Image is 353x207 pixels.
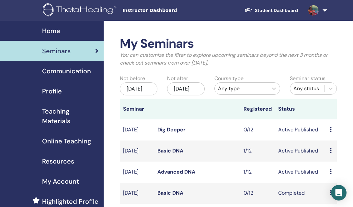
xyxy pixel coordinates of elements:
th: Registered [240,99,275,119]
div: [DATE] [167,82,205,95]
td: [DATE] [120,140,154,162]
td: Active Published [275,140,327,162]
span: Highlighted Profile [42,197,98,206]
td: 0/12 [240,119,275,140]
td: Completed [275,183,327,204]
td: Active Published [275,119,327,140]
th: Status [275,99,327,119]
td: [DATE] [120,162,154,183]
span: Instructor Dashboard [122,7,220,14]
span: Home [42,26,60,36]
img: graduation-cap-white.svg [245,7,252,13]
td: 1/12 [240,162,275,183]
label: Course type [214,75,244,82]
td: [DATE] [120,183,154,204]
span: My Account [42,177,79,186]
img: logo.png [43,3,119,18]
td: [DATE] [120,119,154,140]
a: Dig Deeper [157,126,186,133]
div: Any type [218,85,265,92]
span: Communication [42,66,91,76]
td: 1/12 [240,140,275,162]
div: Any status [293,85,321,92]
th: Seminar [120,99,154,119]
label: Seminar status [290,75,325,82]
img: default.jpg [308,5,319,16]
p: You can customize the filter to explore upcoming seminars beyond the next 3 months or check out s... [120,51,337,67]
span: Resources [42,156,74,166]
a: Basic DNA [157,189,183,196]
td: 0/12 [240,183,275,204]
span: Profile [42,86,62,96]
td: Active Published [275,162,327,183]
span: Teaching Materials [42,106,98,126]
a: Student Dashboard [239,5,303,17]
div: [DATE] [120,82,157,95]
div: Open Intercom Messenger [331,185,347,201]
a: Basic DNA [157,147,183,154]
label: Not after [167,75,188,82]
label: Not before [120,75,145,82]
a: Advanced DNA [157,168,195,175]
h2: My Seminars [120,36,337,51]
span: Seminars [42,46,71,56]
span: Online Teaching [42,136,91,146]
